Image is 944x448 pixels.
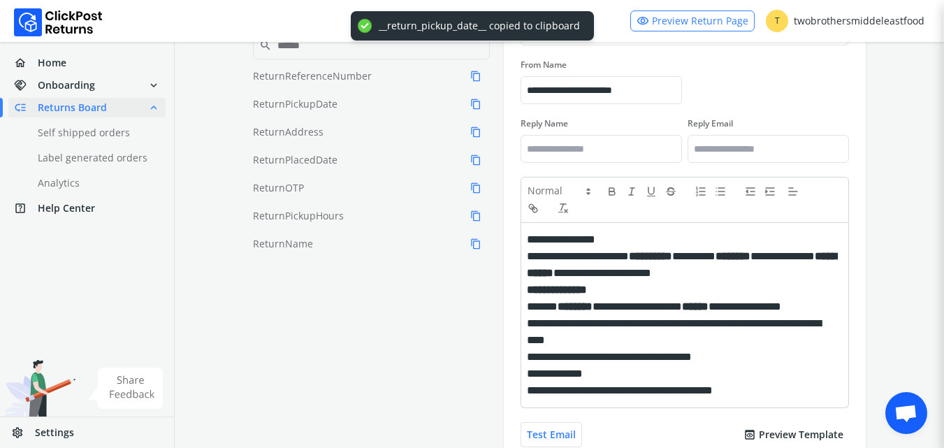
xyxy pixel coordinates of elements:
button: indent: +1 [764,183,783,200]
span: home [14,53,38,73]
span: content_copy [470,96,481,113]
span: ReturnOTP [253,181,304,195]
img: share feedback [87,368,164,409]
a: Label generated orders [8,148,182,168]
label: Reply Email [688,118,849,129]
button: strike [665,183,684,200]
button: list: bullet [714,183,734,200]
span: Home [38,56,66,70]
button: italic [625,183,645,200]
span: content_copy [470,152,481,168]
span: search [259,36,272,55]
span: ReturnPlacedDate [253,153,337,167]
button: clean [557,200,576,217]
span: Returns Board [38,101,107,115]
div: __return_pickup_date__ copied to clipboard [379,20,580,32]
img: Logo [14,8,103,36]
button: underline [645,183,665,200]
span: handshake [14,75,38,95]
span: preview [743,425,756,445]
span: T [766,10,788,32]
span: ReturnPickupDate [253,97,337,111]
span: expand_less [147,98,160,117]
span: visibility [637,11,649,31]
span: low_priority [14,98,38,117]
a: visibilityPreview Return Page [630,10,755,31]
span: settings [11,423,35,442]
button: link [527,200,546,217]
a: Self shipped orders [8,123,182,143]
span: Onboarding [38,78,95,92]
button: list: ordered [695,183,714,200]
span: ReturnPickupHours [253,209,344,223]
span: ReturnName [253,237,313,251]
button: previewPreview Template [738,422,849,447]
span: content_copy [470,236,481,252]
span: Settings [35,426,74,440]
a: help_centerHelp Center [8,198,166,218]
span: expand_more [147,75,160,95]
span: content_copy [470,124,481,140]
span: ReturnAddress [253,125,324,139]
label: Reply Name [521,118,682,129]
button: bold [606,183,625,200]
button: indent: -1 [744,183,764,200]
span: content_copy [470,68,481,85]
span: Help Center [38,201,95,215]
span: content_copy [470,180,481,196]
span: ReturnReferenceNumber [253,69,372,83]
div: Open chat [885,392,927,434]
label: From Name [521,59,682,71]
a: homeHome [8,53,166,73]
span: content_copy [470,208,481,224]
span: help_center [14,198,38,218]
button: Test Email [521,422,582,447]
a: Analytics [8,173,182,193]
div: twobrothersmiddeleastfood [766,10,924,32]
